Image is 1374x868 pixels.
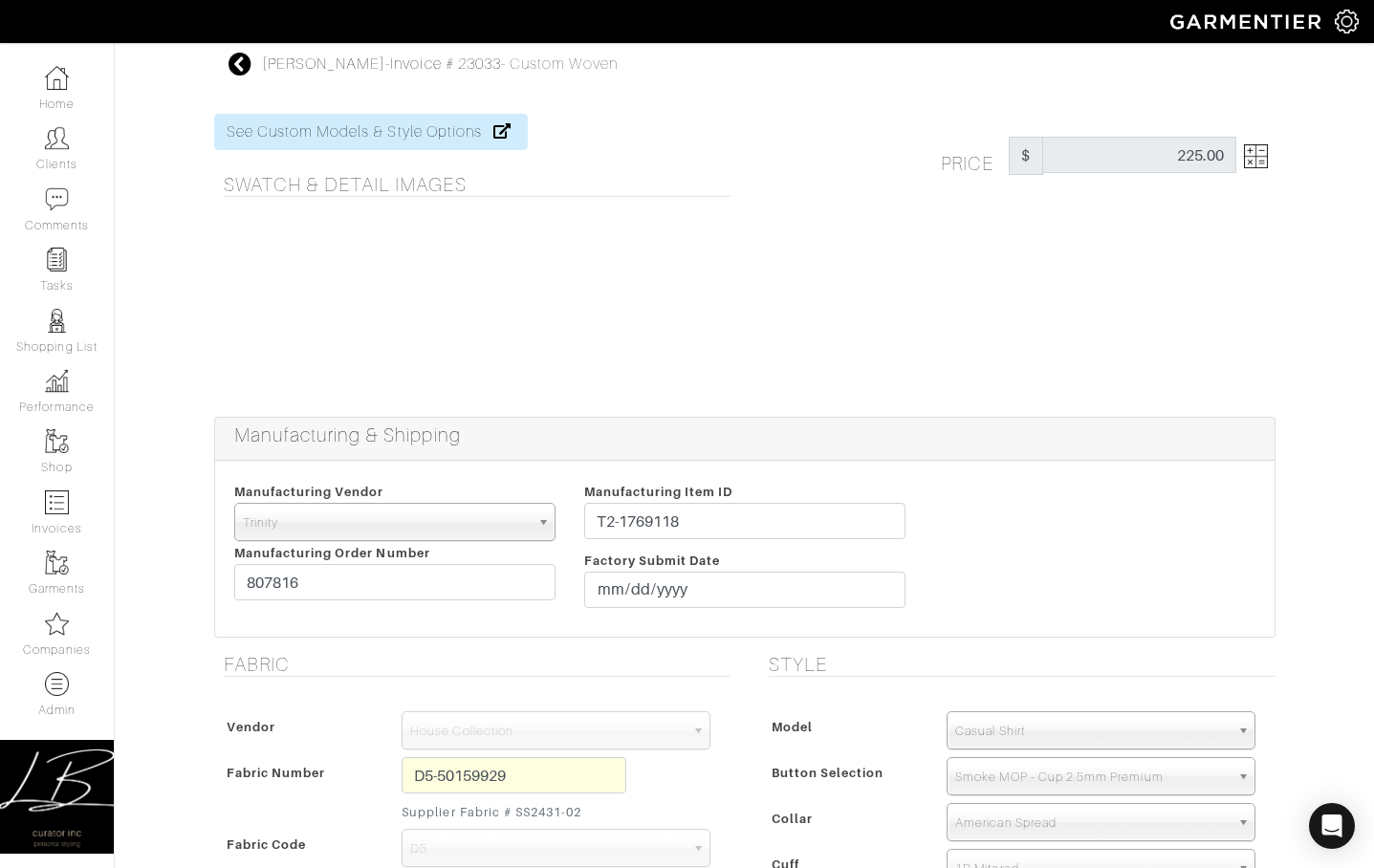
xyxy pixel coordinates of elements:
img: graph-8b7af3c665d003b59727f371ae50e7771705bf0c487971e6e97d053d13c5068d.png [45,369,69,393]
span: Trinity [243,504,530,542]
a: See Custom Models & Style Options [214,114,529,150]
span: D5 [410,830,685,868]
span: Manufacturing Order Number [234,546,430,560]
a: Invoice # 23033 [390,55,501,73]
img: companies-icon-14a0f246c7e91f24465de634b560f0151b0cc5c9ce11af5fac52e6d7d6371812.png [45,612,69,636]
span: Manufacturing Item ID [584,485,733,499]
img: orders-icon-0abe47150d42831381b5fb84f609e132dff9fe21cb692f30cb5eec754e2cba89.png [45,490,69,514]
span: $ [1009,137,1043,175]
img: custom-products-icon-6973edde1b6c6774590e2ad28d3d057f2f42decad08aa0e48061009ba2575b3a.png [45,672,69,696]
span: Collar [772,805,813,833]
span: Casual Shirt [955,712,1230,750]
img: clients-icon-6bae9207a08558b7cb47a8932f037763ab4055f8c8b6bfacd5dc20c3e0201464.png [45,126,69,150]
h5: Price [941,137,1009,175]
h5: Fabric [224,653,731,676]
span: Factory Submit Date [584,553,721,568]
h5: Swatch & Detail Images [224,173,731,196]
span: Button Selection [772,759,884,787]
img: garmentier-logo-header-white-b43fb05a5012e4ada735d5af1a66efaba907eab6374d6393d1fbf88cb4ef424d.png [1161,5,1335,38]
small: Supplier Fabric # SS2431-02 [402,803,626,821]
img: Open Price Breakdown [1244,144,1268,168]
a: [PERSON_NAME] [262,55,386,73]
span: Smoke MOP - Cup 2.5mm Premium [955,758,1230,796]
div: Open Intercom Messenger [1309,803,1355,849]
span: House Collection [410,712,685,750]
img: comment-icon-a0a6a9ef722e966f86d9cbdc48e553b5cf19dbc54f86b18d962a5391bc8f6eb6.png [45,187,69,211]
span: Fabric Code [227,831,307,858]
span: American Spread [955,804,1230,842]
img: garments-icon-b7da505a4dc4fd61783c78ac3ca0ef83fa9d6f193b1c9dc38574b1d14d53ca28.png [45,429,69,453]
span: Fabric Number [227,759,326,787]
img: gear-icon-white-bd11855cb880d31180b6d7d6211b90ccbf57a29d726f0c71d8c61bd08dd39cc2.png [1335,10,1359,33]
span: Vendor [227,713,275,741]
h5: Manufacturing & Shipping [234,423,1265,446]
img: stylists-icon-eb353228a002819b7ec25b43dbf5f0378dd9e0616d9560372ff212230b889e62.png [45,309,69,333]
span: Manufacturing Vendor [234,485,384,499]
img: garments-icon-b7da505a4dc4fd61783c78ac3ca0ef83fa9d6f193b1c9dc38574b1d14d53ca28.png [45,551,69,575]
img: reminder-icon-8004d30b9f0a5d33ae49ab947aed9ed385cf756f9e5892f1edd6e32f2345188e.png [45,248,69,271]
h5: Style [769,653,1276,676]
span: Model [772,713,813,741]
div: - - Custom Woven [262,53,618,76]
img: dashboard-icon-dbcd8f5a0b271acd01030246c82b418ddd0df26cd7fceb0bd07c9910d44c42f6.png [45,66,69,90]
